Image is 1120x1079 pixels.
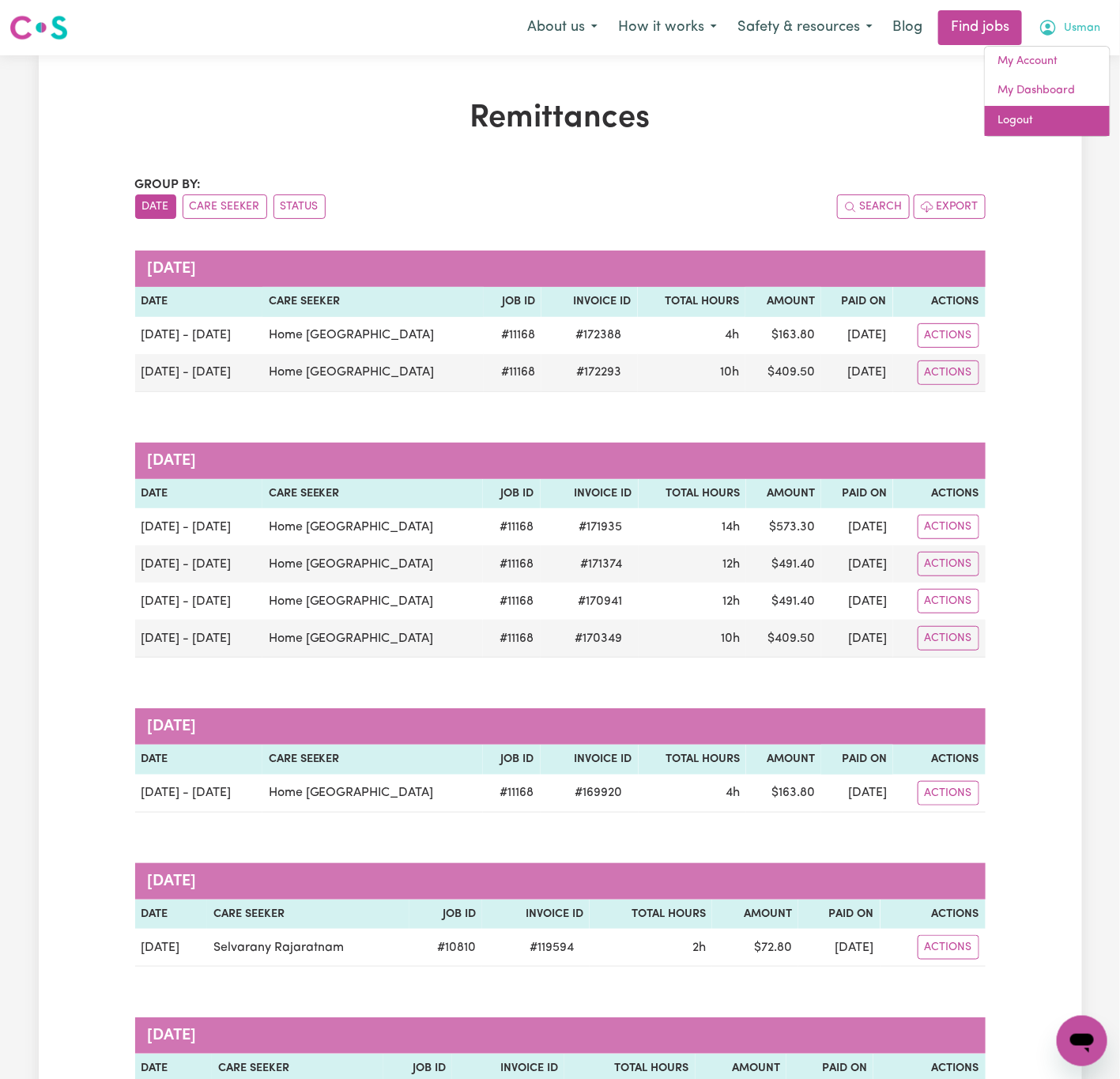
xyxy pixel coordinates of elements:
[798,900,880,930] th: Paid On
[484,354,541,392] td: # 11168
[483,775,541,813] td: # 11168
[135,479,262,509] th: Date
[722,595,740,608] span: 12 hours
[720,366,739,379] span: 10 hours
[517,11,608,44] button: About us
[692,941,706,954] span: 2 hours
[482,900,590,930] th: Invoice ID
[567,326,632,345] span: # 172388
[483,583,541,620] td: # 11168
[483,620,541,658] td: # 11168
[821,745,892,775] th: Paid On
[135,287,263,317] th: Date
[746,775,821,813] td: $ 163.80
[725,329,739,341] span: 4 hours
[745,287,821,317] th: Amount
[746,508,821,545] td: $ 573.30
[821,583,892,620] td: [DATE]
[722,521,740,534] span: 14 hours
[135,100,986,138] h1: Remittances
[914,194,986,219] button: Export
[273,194,326,219] button: sort invoices by paid status
[570,518,632,537] span: # 171935
[483,479,541,509] th: Job ID
[541,479,639,509] th: Invoice ID
[571,555,632,574] span: # 171374
[484,287,541,317] th: Job ID
[135,929,208,967] td: [DATE]
[568,363,632,382] span: # 172293
[639,479,746,509] th: Total Hours
[837,194,910,219] button: Search
[984,46,1111,137] div: My Account
[135,354,263,392] td: [DATE] - [DATE]
[746,479,821,509] th: Amount
[135,863,986,900] caption: [DATE]
[590,900,713,930] th: Total Hours
[135,1017,986,1054] caption: [DATE]
[207,900,409,930] th: Care Seeker
[893,287,986,317] th: Actions
[483,508,541,545] td: # 11168
[484,317,541,354] td: # 11168
[985,47,1110,77] a: My Account
[893,479,986,509] th: Actions
[135,443,986,479] caption: [DATE]
[893,745,986,775] th: Actions
[483,545,541,583] td: # 11168
[918,589,979,613] button: Actions
[569,592,632,611] span: # 170941
[821,317,893,354] td: [DATE]
[722,558,740,571] span: 12 hours
[727,11,883,44] button: Safety & resources
[262,745,483,775] th: Care Seeker
[712,900,798,930] th: Amount
[262,620,483,658] td: Home [GEOGRAPHIC_DATA]
[798,929,880,967] td: [DATE]
[183,194,267,219] button: sort invoices by care seeker
[262,775,483,813] td: Home [GEOGRAPHIC_DATA]
[1028,11,1111,44] button: My Account
[262,545,483,583] td: Home [GEOGRAPHIC_DATA]
[638,287,746,317] th: Total Hours
[985,106,1110,136] a: Logout
[918,323,979,348] button: Actions
[135,745,262,775] th: Date
[262,508,483,545] td: Home [GEOGRAPHIC_DATA]
[985,76,1110,106] a: My Dashboard
[135,583,262,620] td: [DATE] - [DATE]
[409,929,482,967] td: # 10810
[746,620,821,658] td: $ 409.50
[262,583,483,620] td: Home [GEOGRAPHIC_DATA]
[520,938,583,957] span: # 119594
[918,935,979,960] button: Actions
[135,545,262,583] td: [DATE] - [DATE]
[881,900,986,930] th: Actions
[566,783,632,802] span: # 169920
[9,9,68,46] a: Careseekers logo
[135,179,202,191] span: Group by:
[207,929,409,967] td: Selvarany Rajaratnam
[821,508,892,545] td: [DATE]
[566,629,632,648] span: # 170349
[938,10,1022,45] a: Find jobs
[746,745,821,775] th: Amount
[746,583,821,620] td: $ 491.40
[726,787,740,799] span: 4 hours
[135,708,986,745] caption: [DATE]
[135,317,263,354] td: [DATE] - [DATE]
[135,900,208,930] th: Date
[883,10,932,45] a: Blog
[821,354,893,392] td: [DATE]
[135,508,262,545] td: [DATE] - [DATE]
[639,745,746,775] th: Total Hours
[821,287,893,317] th: Paid On
[135,251,986,287] caption: [DATE]
[135,775,262,813] td: [DATE] - [DATE]
[262,479,483,509] th: Care Seeker
[712,929,798,967] td: $ 72.80
[821,775,892,813] td: [DATE]
[262,317,484,354] td: Home [GEOGRAPHIC_DATA]
[1057,1016,1107,1066] iframe: Button to launch messaging window
[541,287,638,317] th: Invoice ID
